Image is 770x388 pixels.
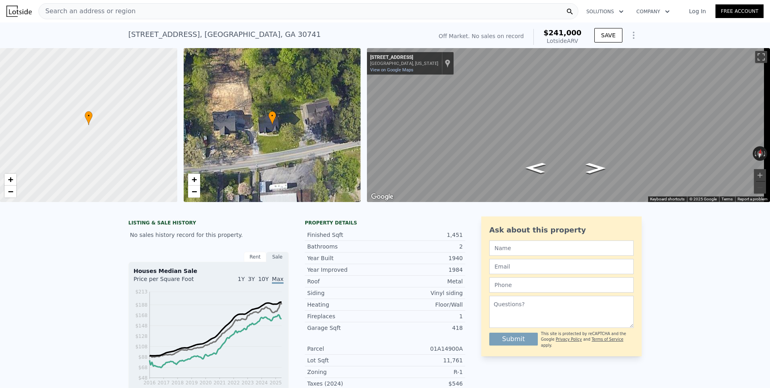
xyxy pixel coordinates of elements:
span: 1Y [238,276,245,282]
path: Go East, Lakeview Dr [577,161,614,176]
button: Zoom out [754,182,766,194]
div: Finished Sqft [307,231,385,239]
a: Terms of Service [592,337,623,342]
tspan: $213 [135,289,148,295]
div: 1,451 [385,231,463,239]
div: Map [367,48,770,202]
div: Garage Sqft [307,324,385,332]
tspan: 2021 [213,380,226,386]
div: Floor/Wall [385,301,463,309]
a: Open this area in Google Maps (opens a new window) [369,192,395,202]
input: Name [489,240,634,256]
div: This site is protected by reCAPTCHA and the Google and apply. [541,331,634,348]
div: • [85,111,93,125]
div: Year Improved [307,266,385,274]
span: 3Y [248,276,255,282]
tspan: $108 [135,344,148,350]
div: 418 [385,324,463,332]
button: Rotate clockwise [763,146,768,161]
div: Zoning [307,368,385,376]
button: Keyboard shortcuts [650,196,685,202]
div: 2 [385,242,463,251]
tspan: 2022 [227,380,240,386]
div: 1940 [385,254,463,262]
a: Zoom in [4,174,16,186]
tspan: $88 [138,354,148,360]
span: − [8,186,13,196]
div: Vinyl siding [385,289,463,297]
button: Show Options [626,27,642,43]
div: Property details [305,220,465,226]
tspan: $168 [135,313,148,318]
div: Houses Median Sale [134,267,284,275]
a: View on Google Maps [370,67,413,73]
div: Metal [385,277,463,285]
span: • [85,112,93,119]
span: 10Y [258,276,269,282]
div: Fireplaces [307,312,385,320]
a: Log In [679,7,715,15]
div: Price per Square Foot [134,275,209,288]
img: Google [369,192,395,202]
span: + [8,174,13,184]
div: Street View [367,48,770,202]
div: [GEOGRAPHIC_DATA], [US_STATE] [370,61,438,66]
div: Sale [266,252,289,262]
tspan: 2016 [144,380,156,386]
tspan: 2019 [186,380,198,386]
tspan: 2024 [255,380,268,386]
div: $546 [385,380,463,388]
tspan: 2017 [158,380,170,386]
button: Submit [489,333,538,346]
path: Go West, Lakeview Dr [517,160,555,176]
span: Max [272,276,284,284]
button: Zoom in [754,169,766,181]
input: Email [489,259,634,274]
div: Lotside ARV [543,37,582,45]
a: Zoom out [4,186,16,198]
button: Reset the view [756,146,764,161]
button: SAVE [594,28,622,42]
img: Lotside [6,6,32,17]
button: Rotate counterclockwise [753,146,757,161]
span: − [191,186,197,196]
div: Off Market. No sales on record [439,32,524,40]
a: Zoom out [188,186,200,198]
tspan: 2025 [269,380,282,386]
tspan: 2018 [172,380,184,386]
div: 1984 [385,266,463,274]
span: Search an address or region [39,6,136,16]
tspan: $188 [135,302,148,308]
div: 11,761 [385,356,463,364]
div: • [268,111,276,125]
tspan: $48 [138,375,148,381]
div: Taxes (2024) [307,380,385,388]
a: Report a problem [738,197,768,201]
div: [STREET_ADDRESS] , [GEOGRAPHIC_DATA] , GA 30741 [128,29,321,40]
a: Show location on map [445,59,450,68]
tspan: $148 [135,323,148,329]
div: Ask about this property [489,224,634,236]
tspan: 2020 [199,380,212,386]
a: Terms (opens in new tab) [721,197,733,201]
div: 1 [385,312,463,320]
button: Solutions [580,4,630,19]
div: Bathrooms [307,242,385,251]
span: © 2025 Google [689,197,717,201]
div: Lot Sqft [307,356,385,364]
tspan: 2023 [241,380,254,386]
input: Phone [489,277,634,293]
span: + [191,174,197,184]
button: Company [630,4,676,19]
a: Free Account [715,4,764,18]
tspan: $128 [135,333,148,339]
div: Parcel [307,345,385,353]
a: Zoom in [188,174,200,186]
a: Privacy Policy [556,337,582,342]
div: Rent [244,252,266,262]
span: • [268,112,276,119]
div: R-1 [385,368,463,376]
div: LISTING & SALE HISTORY [128,220,289,228]
div: [STREET_ADDRESS] [370,55,438,61]
div: Year Built [307,254,385,262]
